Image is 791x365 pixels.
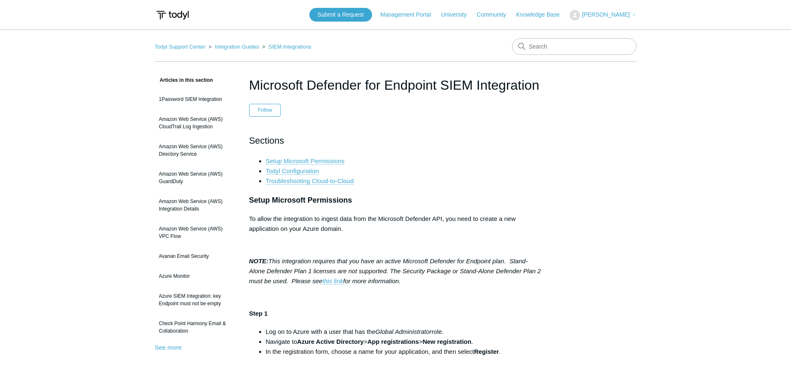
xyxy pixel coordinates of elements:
strong: Register [474,348,499,355]
a: Amazon Web Service (AWS) Integration Details [155,194,237,217]
li: Navigate to > > . [266,337,542,347]
a: Amazon Web Service (AWS) Directory Service [155,139,237,162]
h1: Microsoft Defender for Endpoint SIEM Integration [249,75,542,95]
a: Management Portal [380,10,439,19]
li: Todyl Support Center [155,44,207,50]
a: Community [477,10,514,19]
a: Amazon Web Service (AWS) VPC Flow [155,221,237,244]
a: Integration Guides [215,44,259,50]
li: Log on to Azure with a user that has the role. [266,327,542,337]
a: Azure Monitor [155,268,237,284]
p: To allow the integration to ingest data from the Microsoft Defender API, you need to create a new... [249,214,542,234]
a: this link [322,277,343,285]
a: Todyl Support Center [155,44,206,50]
h3: Setup Microsoft Permissions [249,194,542,206]
a: Todyl Configuration [266,167,319,175]
span: [PERSON_NAME] [582,11,629,18]
li: In the registration form, choose a name for your application, and then select . [266,347,542,357]
a: Check Point Harmony Email & Collaboration [155,316,237,339]
a: 1Password SIEM Integration [155,91,237,107]
h2: Sections [249,133,542,148]
a: See more [155,344,182,351]
strong: Step 1 [249,310,268,317]
span: Articles in this section [155,77,213,83]
a: Troubleshooting Cloud-to-Cloud [266,177,354,185]
a: Setup Microsoft Permissions [266,157,345,165]
strong: Azure Active Directory [297,338,364,345]
a: SIEM Integrations [269,44,311,50]
a: Submit a Request [309,8,372,22]
img: Todyl Support Center Help Center home page [155,7,190,23]
button: Follow Article [249,104,281,116]
a: University [441,10,475,19]
a: Avanan Email Security [155,248,237,264]
em: This integration requires that you have an active Microsoft Defender for Endpoint plan. Stand-Alo... [249,257,541,285]
em: Global Administrator [375,328,431,335]
li: Integration Guides [207,44,260,50]
a: Amazon Web Service (AWS) GuardDuty [155,166,237,189]
li: SIEM Integrations [260,44,311,50]
button: [PERSON_NAME] [570,10,636,20]
strong: App registrations [367,338,419,345]
strong: New registration [423,338,472,345]
a: Knowledge Base [516,10,568,19]
strong: NOTE: [249,257,269,265]
a: Amazon Web Service (AWS) CloudTrail Log Ingestion [155,111,237,135]
a: Azure SIEM Integration: key Endpoint must not be empty [155,288,237,311]
input: Search [512,38,637,55]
